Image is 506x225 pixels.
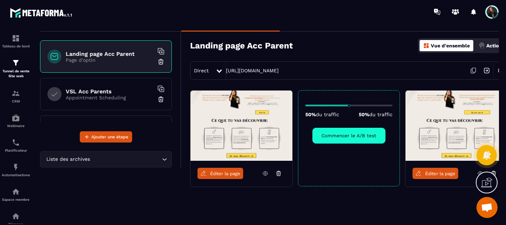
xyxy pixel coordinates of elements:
[2,198,30,201] p: Espace membre
[80,41,85,46] img: tab_keywords_by_traffic_grey.svg
[2,182,30,207] a: automationsautomationsEspace membre
[12,138,20,147] img: scheduler
[12,212,20,220] img: social-network
[11,11,17,17] img: logo_orange.svg
[2,53,30,84] a: formationformationTunnel de vente Site web
[36,41,54,46] div: Domaine
[12,89,20,98] img: formation
[486,43,504,48] p: Actions
[157,58,164,65] img: trash
[425,171,455,176] span: Éditer la page
[20,11,34,17] div: v 4.0.25
[45,155,91,163] span: Liste des archives
[312,128,385,144] button: Commencer le A/B test
[40,151,172,167] div: Search for option
[12,59,20,67] img: formation
[18,18,79,24] div: Domaine: [DOMAIN_NAME]
[28,41,34,46] img: tab_domain_overview_orange.svg
[359,112,393,117] p: 50%
[12,163,20,171] img: automations
[2,44,30,48] p: Tableau de bord
[87,41,108,46] div: Mots-clés
[305,112,339,117] p: 50%
[2,124,30,128] p: Webinaire
[210,171,240,176] span: Éditer la page
[2,148,30,152] p: Planificateur
[2,108,30,133] a: automationsautomationsWebinaire
[480,64,493,77] img: arrow-next.bcc2205e.svg
[423,42,429,49] img: dashboard-orange.40269519.svg
[476,197,498,218] a: Ouvrir le chat
[226,68,279,73] a: [URL][DOMAIN_NAME]
[2,69,30,79] p: Tunnel de vente Site web
[66,88,154,95] h6: VSL Acc Parents
[2,133,30,158] a: schedulerschedulerPlanificateur
[12,114,20,122] img: automations
[91,155,160,163] input: Search for option
[91,133,128,140] span: Ajouter une étape
[2,158,30,182] a: automationsautomationsAutomatisations
[190,91,292,161] img: image
[66,95,154,100] p: Appointment Scheduling
[157,96,164,103] img: trash
[479,42,485,49] img: actions.d6e523a2.png
[66,51,154,57] h6: Landing page Acc Parent
[12,187,20,196] img: automations
[10,6,73,19] img: logo
[2,173,30,177] p: Automatisations
[369,112,393,117] span: du traffic
[11,18,17,24] img: website_grey.svg
[12,34,20,42] img: formation
[190,41,293,51] h3: Landing page Acc Parent
[2,99,30,103] p: CRM
[194,68,209,73] span: Direct
[431,43,470,48] p: Vue d'ensemble
[316,112,339,117] span: du traffic
[413,168,458,179] a: Éditer la page
[2,29,30,53] a: formationformationTableau de bord
[66,57,154,63] p: Page d'optin
[80,131,132,143] button: Ajouter une étape
[197,168,243,179] a: Éditer la page
[2,84,30,108] a: formationformationCRM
